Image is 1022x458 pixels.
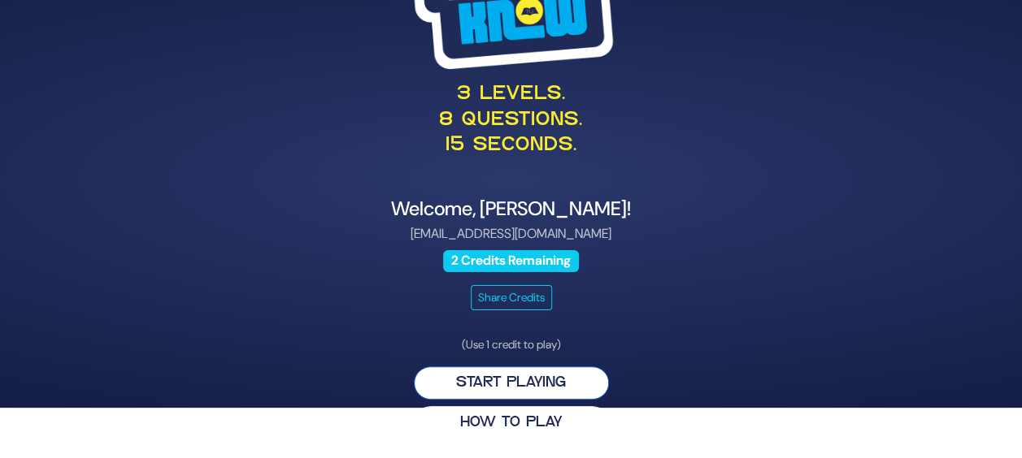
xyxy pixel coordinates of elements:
[414,336,609,353] p: (Use 1 credit to play)
[471,285,552,310] button: Share Credits
[115,82,908,158] p: 3 levels. 8 questions. 15 seconds.
[414,406,609,439] button: HOW TO PLAY
[443,250,580,272] span: 2 Credits Remaining
[115,197,908,221] h4: Welcome, [PERSON_NAME]!
[414,366,609,400] button: Start Playing
[115,224,908,244] p: [EMAIL_ADDRESS][DOMAIN_NAME]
